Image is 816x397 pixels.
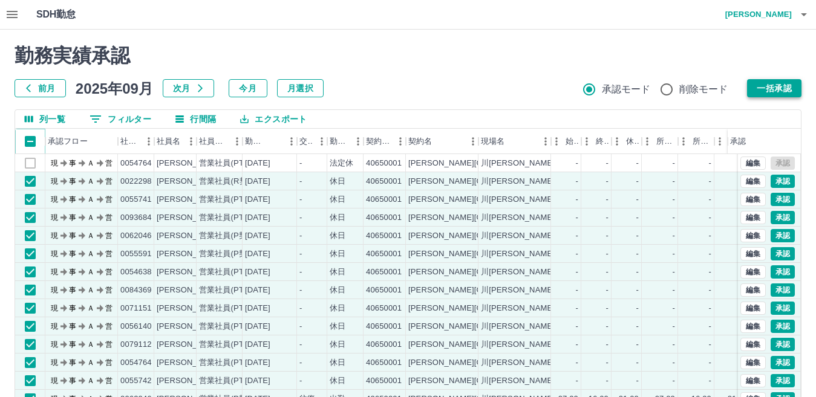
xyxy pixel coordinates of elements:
[245,303,270,314] div: [DATE]
[120,303,152,314] div: 0071151
[313,132,331,150] button: メニュー
[199,321,263,332] div: 営業社員(PT契約)
[105,286,113,294] text: 営
[105,159,113,167] text: 営
[199,285,263,296] div: 営業社員(PT契約)
[408,303,558,314] div: [PERSON_NAME][GEOGRAPHIC_DATA]
[228,132,246,150] button: メニュー
[740,374,766,387] button: 編集
[771,320,795,333] button: 承認
[51,286,58,294] text: 現
[199,266,263,278] div: 営業社員(PT契約)
[157,248,223,260] div: [PERSON_NAME]
[636,158,639,169] div: -
[51,177,58,186] text: 現
[157,321,223,332] div: [PERSON_NAME]
[673,339,675,350] div: -
[120,285,152,296] div: 0084369
[606,303,609,314] div: -
[330,339,345,350] div: 休日
[51,304,58,312] text: 現
[330,212,345,224] div: 休日
[606,194,609,205] div: -
[771,302,795,315] button: 承認
[740,247,766,260] button: 編集
[69,231,76,240] text: 事
[199,176,258,187] div: 営業社員(R契約)
[709,158,711,169] div: -
[771,374,795,387] button: 承認
[120,129,140,154] div: 社員番号
[157,212,223,224] div: [PERSON_NAME]
[636,194,639,205] div: -
[69,340,76,349] text: 事
[118,129,154,154] div: 社員番号
[51,213,58,222] text: 現
[199,303,263,314] div: 営業社員(PT契約)
[481,266,578,278] div: 川[PERSON_NAME]小学校
[673,158,675,169] div: -
[245,230,270,242] div: [DATE]
[157,230,223,242] div: [PERSON_NAME]
[199,230,258,242] div: 営業社員(P契約)
[408,230,558,242] div: [PERSON_NAME][GEOGRAPHIC_DATA]
[69,213,76,222] text: 事
[245,266,270,278] div: [DATE]
[157,129,180,154] div: 社員名
[740,356,766,369] button: 編集
[408,194,558,205] div: [PERSON_NAME][GEOGRAPHIC_DATA]
[366,339,402,350] div: 40650001
[105,358,113,367] text: 営
[626,129,639,154] div: 休憩
[771,193,795,206] button: 承認
[481,212,578,224] div: 川[PERSON_NAME]小学校
[606,158,609,169] div: -
[15,110,75,128] button: 列選択
[51,268,58,276] text: 現
[408,266,558,278] div: [PERSON_NAME][GEOGRAPHIC_DATA]
[120,266,152,278] div: 0054638
[771,229,795,242] button: 承認
[709,321,711,332] div: -
[105,177,113,186] text: 営
[69,195,76,204] text: 事
[199,212,263,224] div: 営業社員(PT契約)
[120,230,152,242] div: 0062046
[771,283,795,297] button: 承認
[299,248,302,260] div: -
[730,129,746,154] div: 承認
[673,321,675,332] div: -
[76,79,153,97] h5: 2025年09月
[229,79,267,97] button: 今月
[51,322,58,331] text: 現
[299,176,302,187] div: -
[606,321,609,332] div: -
[673,248,675,260] div: -
[330,194,345,205] div: 休日
[709,339,711,350] div: -
[606,357,609,369] div: -
[606,266,609,278] div: -
[51,195,58,204] text: 現
[709,357,711,369] div: -
[566,129,579,154] div: 始業
[771,356,795,369] button: 承認
[330,357,345,369] div: 休日
[673,230,675,242] div: -
[636,230,639,242] div: -
[327,129,364,154] div: 勤務区分
[740,283,766,297] button: 編集
[771,338,795,351] button: 承認
[576,285,578,296] div: -
[199,129,228,154] div: 社員区分
[69,304,76,312] text: 事
[366,230,402,242] div: 40650001
[408,321,558,332] div: [PERSON_NAME][GEOGRAPHIC_DATA]
[709,303,711,314] div: -
[673,266,675,278] div: -
[105,322,113,331] text: 営
[105,195,113,204] text: 営
[481,248,578,260] div: 川[PERSON_NAME]小学校
[87,340,94,349] text: Ａ
[576,266,578,278] div: -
